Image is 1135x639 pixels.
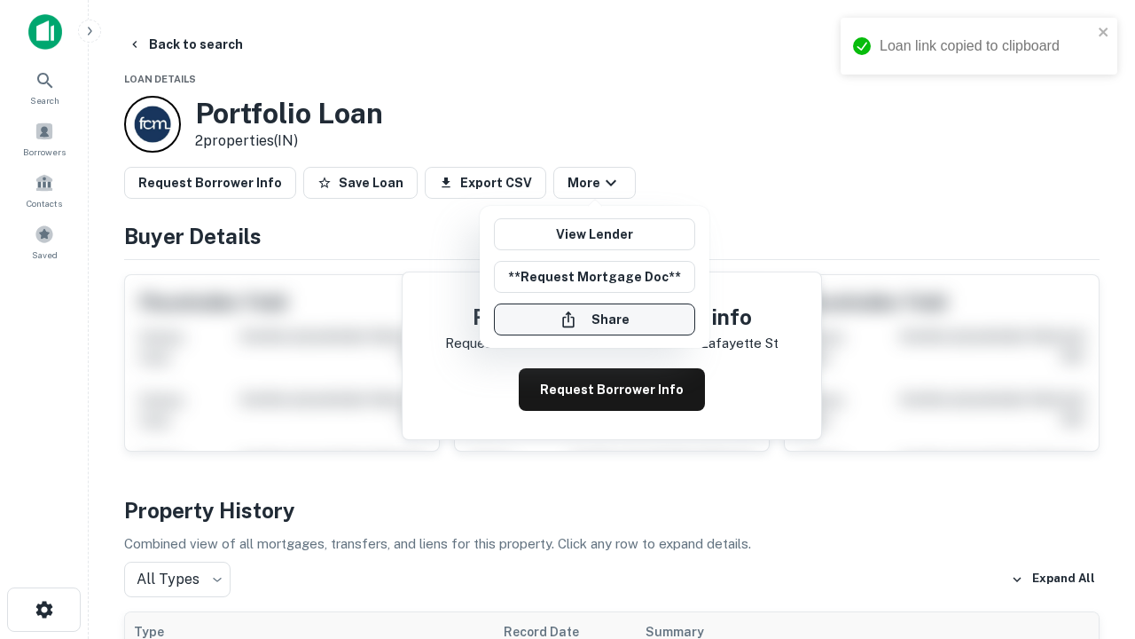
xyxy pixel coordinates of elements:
div: Loan link copied to clipboard [880,35,1092,57]
a: View Lender [494,218,695,250]
button: close [1098,25,1110,42]
button: **Request Mortgage Doc** [494,261,695,293]
button: Share [494,304,695,335]
iframe: Chat Widget [1046,497,1135,582]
